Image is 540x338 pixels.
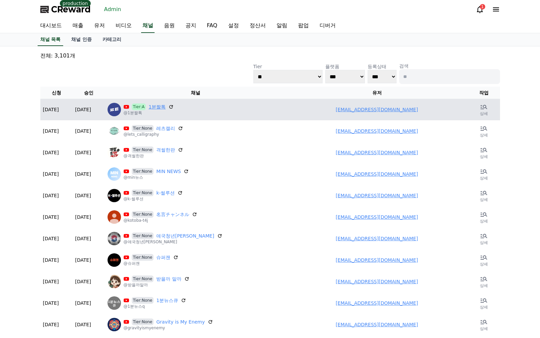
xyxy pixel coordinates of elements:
[97,33,127,46] a: 카테고리
[480,326,488,331] p: 상세
[470,101,497,118] a: 상세
[132,254,154,261] span: Tier:None
[132,125,154,132] span: Tier:None
[156,254,170,261] a: 슈퍼잰
[105,87,286,99] th: 채널
[470,209,497,225] a: 상세
[470,273,497,290] a: 상세
[108,124,121,138] img: 레츠캘리
[124,218,198,223] p: @kotoba-t4j
[480,154,488,159] p: 상세
[56,223,76,229] span: Messages
[43,149,59,156] p: [DATE]
[336,128,418,134] a: [EMAIL_ADDRESS][DOMAIN_NAME]
[271,19,293,33] a: 알림
[480,111,488,116] p: 상세
[132,103,146,110] span: Tier:A
[75,257,91,263] p: [DATE]
[286,87,468,99] th: 유저
[40,87,73,99] th: 신청
[336,171,418,177] a: [EMAIL_ADDRESS][DOMAIN_NAME]
[132,146,154,153] span: Tier:None
[132,276,154,282] span: Tier:None
[480,304,488,310] p: 상세
[480,197,488,202] p: 상세
[244,19,271,33] a: 정산서
[156,276,181,282] a: 받을까 말까
[43,278,59,285] p: [DATE]
[87,213,129,230] a: Settings
[43,300,59,306] p: [DATE]
[480,240,488,245] p: 상세
[336,107,418,112] a: [EMAIL_ADDRESS][DOMAIN_NAME]
[108,318,121,331] img: Gravity is My Enemy
[75,192,91,199] p: [DATE]
[124,325,213,331] p: @gravityismyenemy
[43,257,59,263] p: [DATE]
[368,63,397,70] p: 등록상태
[132,189,154,196] span: Tier:None
[293,19,314,33] a: 팝업
[75,171,91,177] p: [DATE]
[44,213,87,230] a: Messages
[156,211,189,218] a: 名言チャンネル
[480,283,488,288] p: 상세
[124,110,174,116] p: @1분짤톡
[156,125,175,132] a: 레츠캘리
[43,171,59,177] p: [DATE]
[2,213,44,230] a: Home
[108,296,121,310] img: 1분뉴스큐
[399,62,500,69] p: 검색
[43,192,59,199] p: [DATE]
[180,19,202,33] a: 공지
[156,233,214,239] a: 애국청년[PERSON_NAME]
[40,4,91,15] a: CReward
[159,19,180,33] a: 음원
[43,214,59,220] p: [DATE]
[101,4,124,15] a: Admin
[132,319,154,325] span: Tier:None
[470,123,497,139] a: 상세
[124,132,183,137] p: @lets_calligraphy
[124,175,189,180] p: @min뉴스
[51,4,91,15] span: CReward
[108,189,121,202] img: k-썰루션
[476,5,484,13] a: 1
[480,4,485,9] div: 1
[468,87,500,99] th: 작업
[108,146,121,159] img: 격썰한판
[43,128,59,134] p: [DATE]
[67,19,89,33] a: 매출
[149,103,166,110] a: 1분짤톡
[470,295,497,311] a: 상세
[336,214,418,220] a: [EMAIL_ADDRESS][DOMAIN_NAME]
[156,168,181,175] a: MIN NEWS
[336,193,418,198] a: [EMAIL_ADDRESS][DOMAIN_NAME]
[470,316,497,333] a: 상세
[43,235,59,242] p: [DATE]
[470,144,497,161] a: 상세
[124,261,179,266] p: @슈퍼잰
[75,235,91,242] p: [DATE]
[108,232,121,245] img: 애국청년김태풍
[108,275,121,288] img: 받을까 말까
[470,252,497,268] a: 상세
[108,210,121,224] img: 名言チャンネル
[336,322,418,327] a: [EMAIL_ADDRESS][DOMAIN_NAME]
[156,297,178,304] a: 1분뉴스큐
[75,149,91,156] p: [DATE]
[336,150,418,155] a: [EMAIL_ADDRESS][DOMAIN_NAME]
[470,166,497,182] a: 상세
[336,279,418,284] a: [EMAIL_ADDRESS][DOMAIN_NAME]
[124,196,183,202] p: @k-썰루션
[17,223,29,228] span: Home
[124,239,222,245] p: @애국청년[PERSON_NAME]
[110,19,137,33] a: 비디오
[75,278,91,285] p: [DATE]
[75,214,91,220] p: [DATE]
[156,189,175,196] a: k-썰루션
[124,153,183,159] p: @격썰한판
[480,218,488,224] p: 상세
[132,211,154,218] span: Tier:None
[480,175,488,181] p: 상세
